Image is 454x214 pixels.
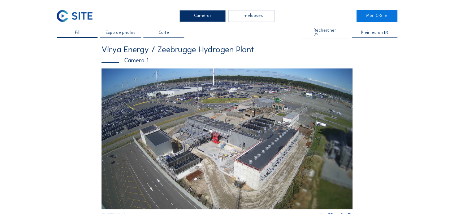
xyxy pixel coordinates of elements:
[314,28,338,37] div: Rechercher
[228,10,274,22] div: Timelapses
[101,68,353,209] img: Image
[356,10,397,22] a: Mon C-Site
[361,31,383,35] div: Plein écran
[101,45,353,54] div: Virya Energy / Zeebrugge Hydrogen Plant
[180,10,226,22] div: Caméras
[57,10,92,22] img: C-SITE Logo
[57,10,98,22] a: C-SITE Logo
[75,31,79,35] span: Fil
[101,58,353,63] div: Camera 1
[159,31,169,35] span: Carte
[105,31,135,35] span: Expo de photos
